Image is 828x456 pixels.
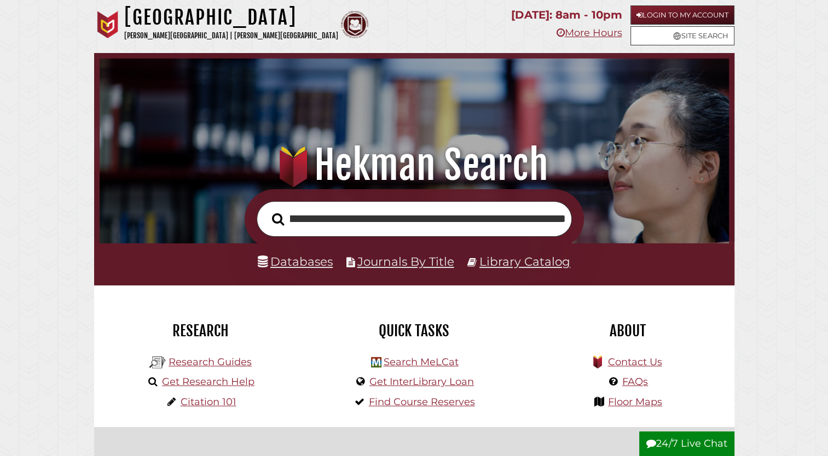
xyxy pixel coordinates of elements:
a: Databases [258,254,333,268]
a: Citation 101 [181,396,236,408]
a: More Hours [556,27,622,39]
img: Hekman Library Logo [149,354,166,371]
a: Site Search [630,26,734,45]
a: Contact Us [607,356,662,368]
a: Find Course Reserves [369,396,475,408]
a: Library Catalog [479,254,570,268]
a: Get InterLibrary Loan [369,376,474,388]
p: [DATE]: 8am - 10pm [511,5,622,25]
h1: Hekman Search [112,141,716,189]
a: Floor Maps [608,396,662,408]
h2: Quick Tasks [316,321,513,340]
button: Search [267,210,289,229]
h2: Research [102,321,299,340]
a: Login to My Account [630,5,734,25]
h2: About [529,321,726,340]
h1: [GEOGRAPHIC_DATA] [124,5,338,30]
p: [PERSON_NAME][GEOGRAPHIC_DATA] | [PERSON_NAME][GEOGRAPHIC_DATA] [124,30,338,42]
a: Get Research Help [162,376,254,388]
img: Calvin University [94,11,121,38]
i: Search [272,212,284,225]
img: Calvin Theological Seminary [341,11,368,38]
a: Search MeLCat [383,356,458,368]
a: Journals By Title [357,254,454,268]
a: FAQs [622,376,648,388]
img: Hekman Library Logo [371,357,381,367]
a: Research Guides [169,356,252,368]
